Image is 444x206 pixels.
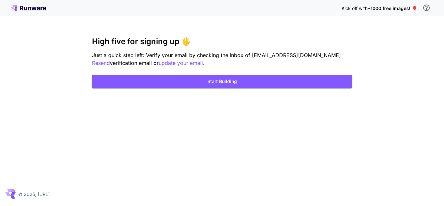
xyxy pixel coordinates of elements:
button: Resend [92,59,110,67]
span: Kick off with [342,6,368,11]
button: Start Building [92,75,352,88]
span: ~1000 free images! 🎈 [368,6,417,11]
button: update your email. [159,59,204,67]
button: In order to qualify for free credit, you need to sign up with a business email address and click ... [420,1,433,14]
h3: High five for signing up 🖐️ [92,37,352,46]
span: verification email or [110,60,159,66]
span: Just a quick step left: Verify your email by checking the inbox of [EMAIL_ADDRESS][DOMAIN_NAME] [92,52,341,58]
p: © 2025, [URL] [18,191,50,198]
